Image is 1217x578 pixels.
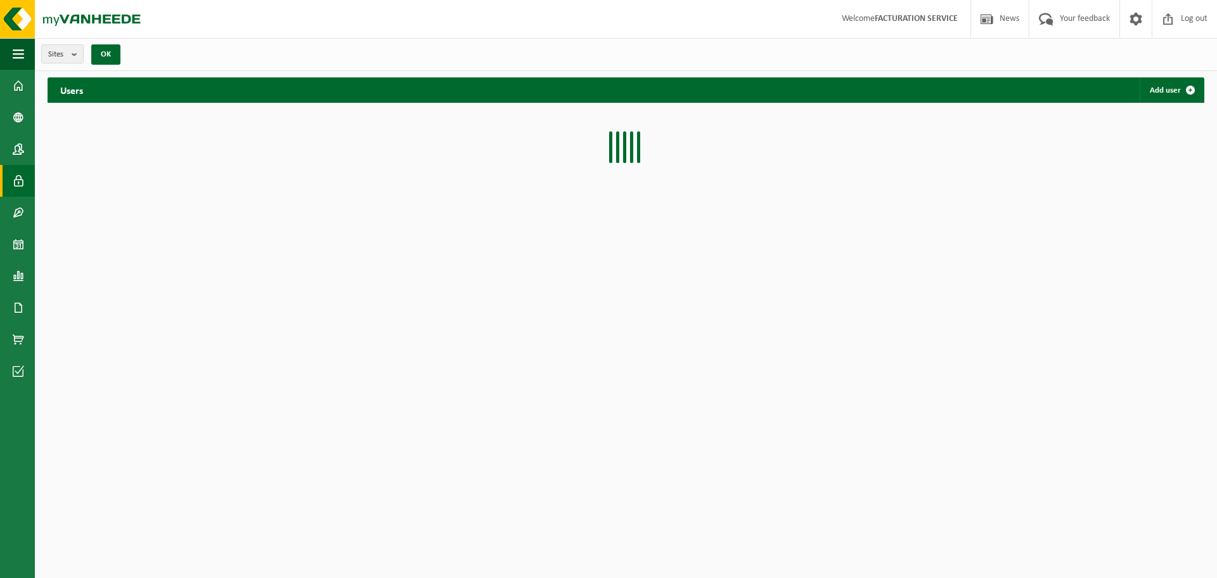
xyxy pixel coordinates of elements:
[875,14,958,23] strong: FACTURATION SERVICE
[48,77,96,102] h2: Users
[41,44,84,63] button: Sites
[91,44,120,65] button: OK
[1140,77,1203,103] a: Add user
[48,45,67,64] span: Sites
